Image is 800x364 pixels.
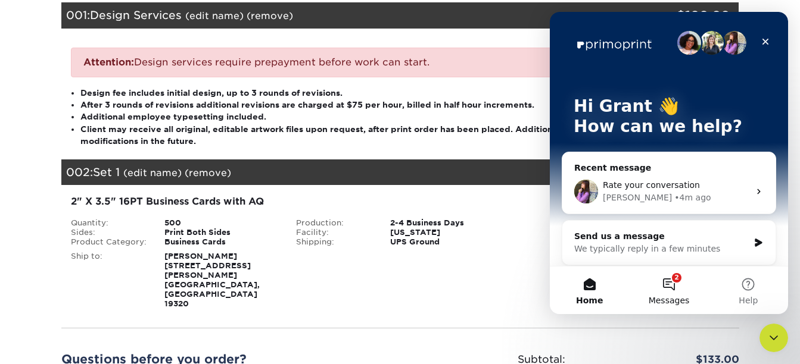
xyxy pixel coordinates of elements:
span: Set 1 [93,165,120,178]
strong: [PERSON_NAME] [STREET_ADDRESS][PERSON_NAME] [GEOGRAPHIC_DATA], [GEOGRAPHIC_DATA] 19320 [164,252,260,308]
div: Facility: [287,228,381,237]
div: 001: [61,2,626,29]
div: Business Cards [155,237,287,247]
li: After 3 rounds of revisions additional revisions are charged at $75 per hour, billed in half hour... [80,99,730,111]
div: UPS Ground [381,237,513,247]
a: (remove) [185,167,231,178]
strong: Attention: [83,57,134,68]
div: Shipping: [522,194,730,206]
div: 2" X 3.5" 16PT Business Cards with AQ [71,194,504,209]
a: (remove) [247,10,293,21]
div: Shipping: [287,237,381,247]
div: Quantity: [62,218,156,228]
div: 500 [155,218,287,228]
div: Production: [287,218,381,228]
li: Client may receive all original, editable artwork files upon request, after print order has been ... [80,123,730,148]
span: Design Services [90,8,182,21]
li: Additional employee typesetting included. [80,111,730,123]
div: $100.00 [626,7,730,24]
a: (edit name) [123,167,182,178]
li: Design fee includes initial design, up to 3 rounds of revisions. [80,87,730,99]
div: Print Both Sides [155,228,287,237]
div: 2-4 Business Days [381,218,513,228]
a: (edit name) [185,10,244,21]
div: Product Category: [62,237,156,247]
iframe: Intercom live chat [550,12,788,314]
div: 002: [61,159,626,186]
div: Sides: [62,228,156,237]
div: [US_STATE] [381,228,513,237]
div: Design services require prepayment before work can start. [71,48,730,77]
div: Ship to: [62,252,156,309]
iframe: Intercom live chat [759,324,788,352]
